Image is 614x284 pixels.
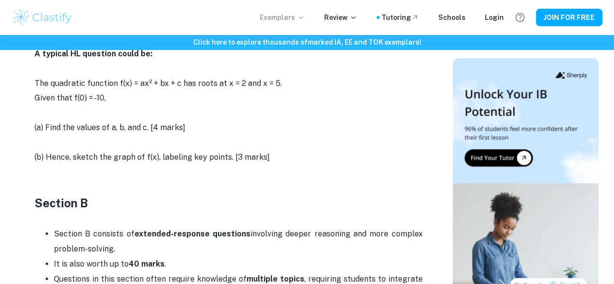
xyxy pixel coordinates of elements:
p: Section B consists of involving deeper reasoning and more complex problem-solving. [54,227,423,256]
p: (a) Find the values of a, b, and c. [4 marks] [34,120,423,135]
a: Tutoring [382,12,419,23]
p: Review [324,12,357,23]
strong: extended-response questions [134,229,250,238]
a: Schools [438,12,465,23]
strong: 40 marks [129,259,165,268]
strong: Section B [34,196,88,210]
img: Clastify logo [12,8,73,27]
p: Exemplars [260,12,305,23]
p: (b) Hence, sketch the graph of f(x), labeling key points. [3 marks] [34,135,423,165]
button: Help and Feedback [512,9,528,26]
h6: Click here to explore thousands of marked IA, EE and TOK exemplars ! [2,37,612,48]
strong: multiple topics [247,274,304,284]
p: The quadratic function f(x) = ax² + bx + c has roots at x = 2 and x = 5. Given that f(0) = -10, [34,76,423,106]
p: It is also worth up to . [54,257,423,271]
strong: A typical HL question could be: [34,49,152,58]
a: Login [485,12,504,23]
button: JOIN FOR FREE [536,9,602,26]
